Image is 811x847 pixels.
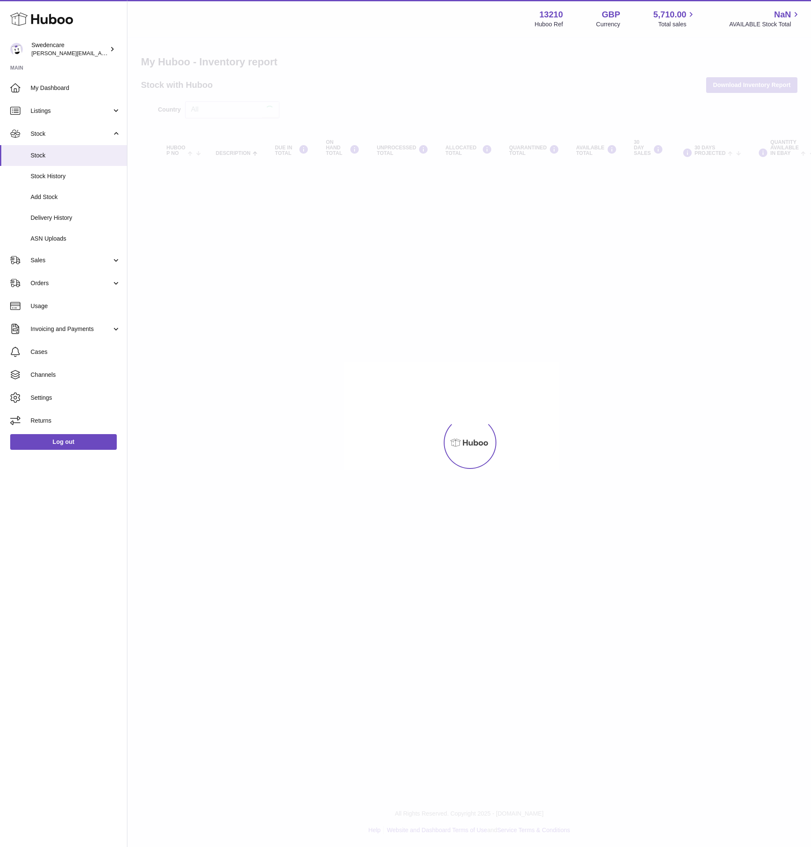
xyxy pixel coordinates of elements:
[31,371,121,379] span: Channels
[658,20,696,28] span: Total sales
[31,151,121,160] span: Stock
[31,325,112,333] span: Invoicing and Payments
[31,417,121,425] span: Returns
[774,9,791,20] span: NaN
[539,9,563,20] strong: 13210
[31,41,108,57] div: Swedencare
[10,434,117,449] a: Log out
[31,279,112,287] span: Orders
[31,107,112,115] span: Listings
[653,9,687,20] span: 5,710.00
[535,20,563,28] div: Huboo Ref
[31,130,112,138] span: Stock
[31,394,121,402] span: Settings
[31,193,121,201] span: Add Stock
[31,50,216,56] span: [PERSON_NAME][EMAIL_ADDRESS][PERSON_NAME][DOMAIN_NAME]
[31,348,121,356] span: Cases
[31,84,121,92] span: My Dashboard
[729,20,801,28] span: AVAILABLE Stock Total
[10,43,23,56] img: daniel.corbridge@swedencare.co.uk
[729,9,801,28] a: NaN AVAILABLE Stock Total
[31,235,121,243] span: ASN Uploads
[31,214,121,222] span: Delivery History
[31,172,121,180] span: Stock History
[596,20,620,28] div: Currency
[653,9,696,28] a: 5,710.00 Total sales
[602,9,620,20] strong: GBP
[31,302,121,310] span: Usage
[31,256,112,264] span: Sales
